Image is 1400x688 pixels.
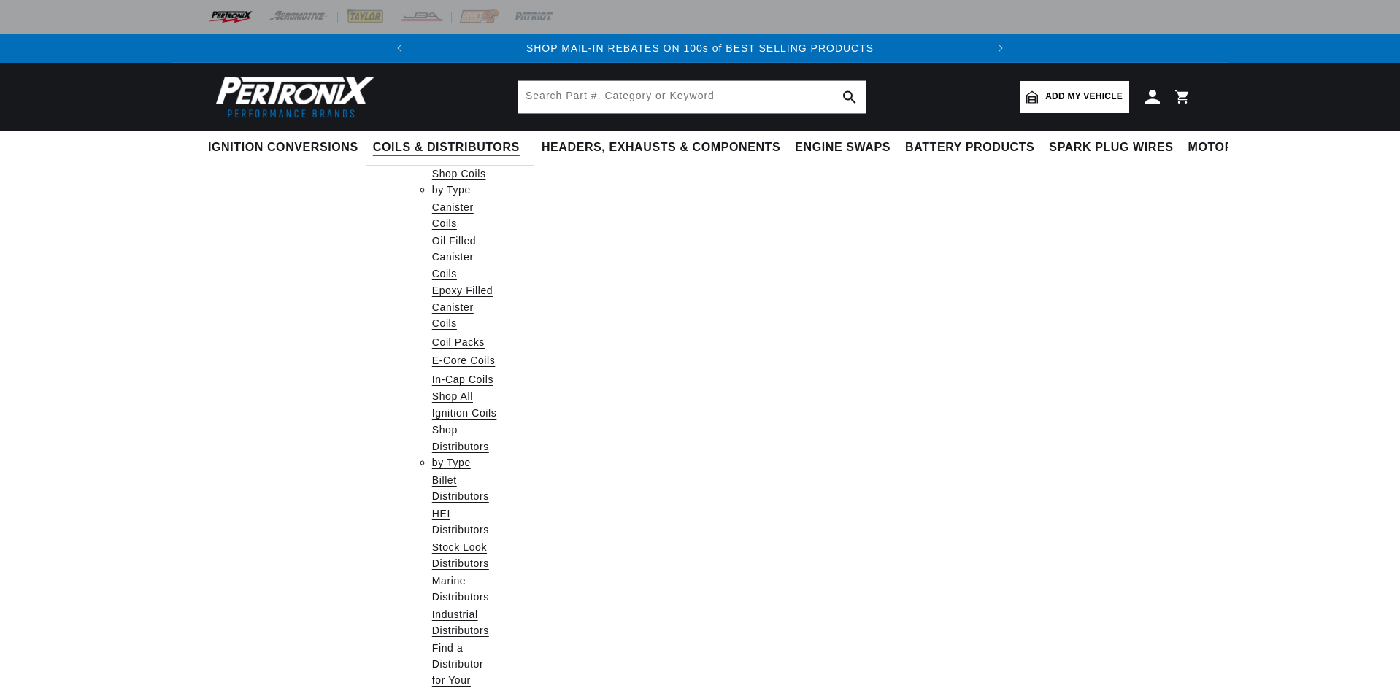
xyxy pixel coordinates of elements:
[542,140,780,155] span: Headers, Exhausts & Components
[1020,81,1129,113] a: Add my vehicle
[1188,140,1275,155] span: Motorcycle
[986,34,1015,63] button: Translation missing: en.sections.announcements.next_announcement
[1045,90,1123,104] span: Add my vehicle
[432,606,497,639] a: Industrial Distributors
[414,40,987,56] div: 1 of 2
[432,539,497,572] a: Stock Look Distributors
[208,140,358,155] span: Ignition Conversions
[432,199,497,232] a: Canister Coils
[172,34,1228,63] slideshow-component: Translation missing: en.sections.announcements.announcement_bar
[432,472,497,505] a: Billet Distributors
[432,352,496,368] a: E-Core Coils
[534,131,788,165] summary: Headers, Exhausts & Components
[795,140,891,155] span: Engine Swaps
[898,131,1042,165] summary: Battery Products
[788,131,898,165] summary: Engine Swaps
[385,34,414,63] button: Translation missing: en.sections.announcements.previous_announcement
[1181,131,1282,165] summary: Motorcycle
[526,42,874,54] a: SHOP MAIL-IN REBATES ON 100s of BEST SELLING PRODUCTS
[432,573,497,606] a: Marine Distributors
[518,81,866,113] input: Search Part #, Category or Keyword
[432,334,485,350] a: Coil Packs
[432,388,497,421] a: Shop All Ignition Coils
[432,422,497,471] a: Shop Distributors by Type
[432,371,493,387] a: In-Cap Coils
[432,233,497,282] a: Oil Filled Canister Coils
[1049,140,1173,155] span: Spark Plug Wires
[905,140,1034,155] span: Battery Products
[432,506,497,538] a: HEI Distributors
[432,166,497,198] a: Shop Coils by Type
[208,71,376,122] img: Pertronix
[373,140,520,155] span: Coils & Distributors
[208,131,366,165] summary: Ignition Conversions
[834,81,866,113] button: search button
[414,40,987,56] div: Announcement
[366,131,534,165] summary: Coils & Distributors
[432,282,497,331] a: Epoxy Filled Canister Coils
[1042,131,1180,165] summary: Spark Plug Wires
